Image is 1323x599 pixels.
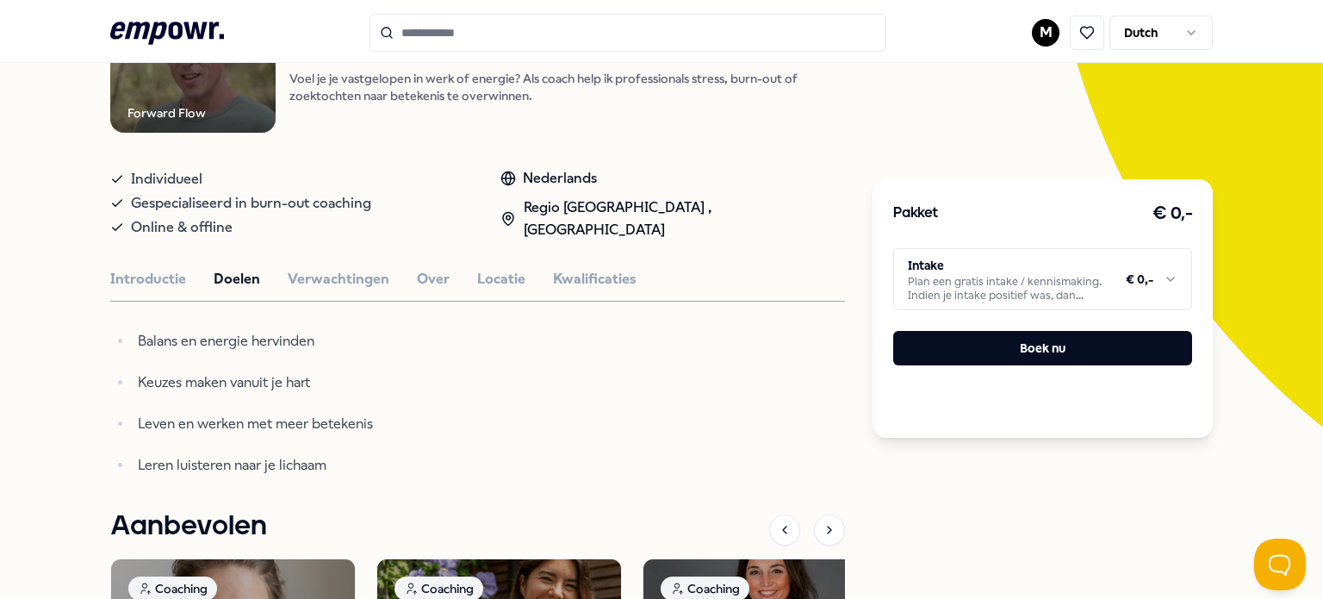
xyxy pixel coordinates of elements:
div: Forward Flow [127,103,206,122]
p: Balans en energie hervinden [138,329,670,353]
p: Leven en werken met meer betekenis [138,412,670,436]
h3: € 0,- [1152,200,1193,228]
div: Regio [GEOGRAPHIC_DATA] , [GEOGRAPHIC_DATA] [500,197,846,240]
span: Gespecialiseerd in burn-out coaching [131,191,371,215]
button: Doelen [214,268,260,290]
p: Keuzes maken vanuit je hart [138,371,670,395]
h3: Pakket [893,203,938,225]
div: Nederlands [500,167,846,190]
iframe: Help Scout Beacon - Open [1254,539,1306,590]
input: Search for products, categories or subcategories [370,14,886,52]
button: Boek nu [893,331,1192,365]
p: Leren luisteren naar je lichaam [138,453,670,477]
button: Kwalificaties [553,268,637,290]
button: Introductie [110,268,186,290]
p: Voel je je vastgelopen in werk of energie? Als coach help ik professionals stress, burn-out of zo... [289,70,846,104]
button: Over [417,268,450,290]
button: Verwachtingen [288,268,389,290]
span: Individueel [131,167,202,191]
button: M [1032,19,1059,47]
button: Locatie [477,268,525,290]
span: Online & offline [131,215,233,240]
h1: Aanbevolen [110,505,267,548]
